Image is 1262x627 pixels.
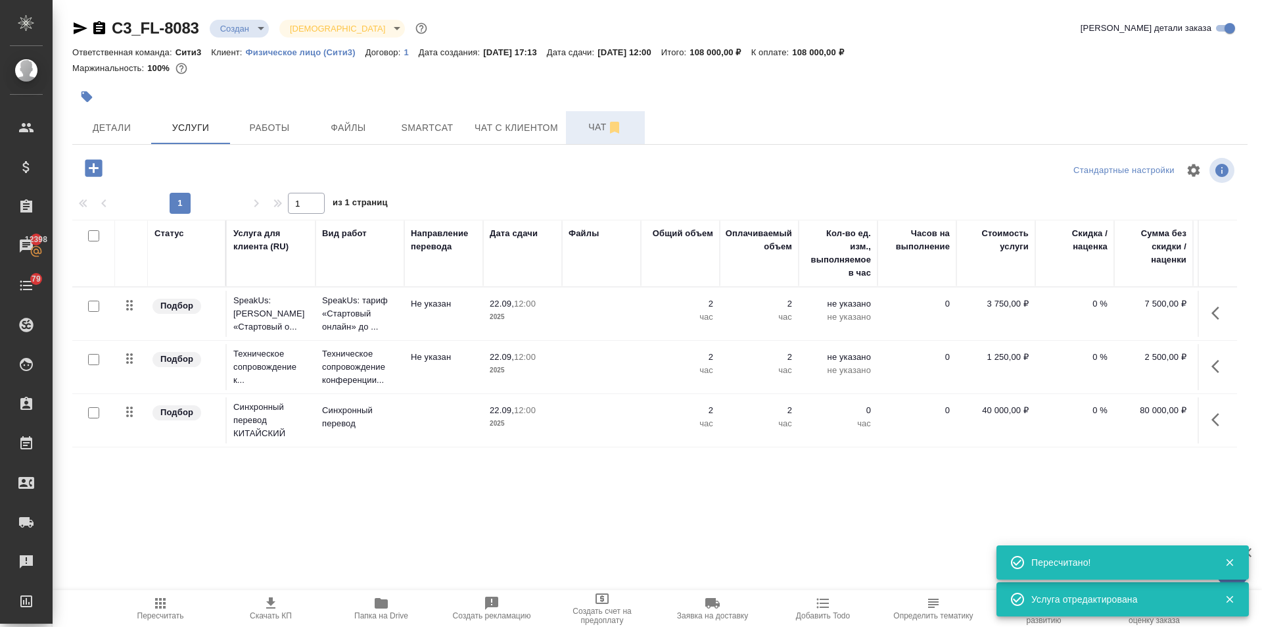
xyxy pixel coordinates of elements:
span: [PERSON_NAME] детали заказа [1081,22,1211,35]
div: Скидка / наценка [1042,227,1108,253]
p: 2025 [490,417,555,430]
p: 12:00 [514,299,536,309]
button: Показать кнопки [1204,351,1235,382]
span: Услуги [159,120,222,136]
span: Заявка на доставку [677,611,748,620]
p: 2 500,00 ₽ [1121,351,1186,364]
span: Посмотреть информацию [1209,158,1237,183]
button: Добавить услугу [76,155,112,182]
div: Услуга отредактирована [1031,593,1205,606]
p: Маржинальность: [72,63,147,73]
p: 0 % [1042,404,1108,417]
p: 2 [647,351,713,364]
button: Заявка на доставку [657,590,768,627]
p: 22.09, [490,405,514,415]
button: Определить тематику [878,590,989,627]
div: Часов на выполнение [884,227,950,253]
p: Дата сдачи: [547,47,597,57]
p: 108 000,00 ₽ [792,47,853,57]
p: не указано [805,351,871,364]
p: час [647,311,713,324]
p: час [647,364,713,377]
button: Создать рекламацию [436,590,547,627]
span: Детали [80,120,143,136]
button: Добавить Todo [768,590,878,627]
p: час [805,417,871,430]
button: Призвать менеджера по развитию [989,590,1099,627]
p: 0 % [1042,297,1108,311]
p: 108 000,00 ₽ [689,47,751,57]
p: 1 [404,47,418,57]
p: 2 [726,404,792,417]
div: Сумма без скидки / наценки [1121,227,1186,266]
button: Папка на Drive [326,590,436,627]
p: Не указан [411,351,477,364]
button: Показать кнопки [1204,404,1235,436]
p: 0 [805,404,871,417]
a: C3_FL-8083 [112,19,199,37]
button: Скопировать ссылку [91,20,107,36]
button: [DEMOGRAPHIC_DATA] [286,23,389,34]
div: Кол-во ед. изм., выполняемое в час [805,227,871,280]
p: Подбор [160,406,193,419]
div: Создан [279,20,405,38]
p: К оплате: [751,47,793,57]
div: Направление перевода [411,227,477,253]
p: 22.09, [490,352,514,362]
span: Скачать КП [250,611,292,620]
div: Общий объем [653,227,713,240]
span: Создать счет на предоплату [555,607,649,625]
button: Закрыть [1216,557,1243,568]
div: Статус [154,227,184,240]
p: 100% [147,63,173,73]
span: Определить тематику [893,611,973,620]
span: Чат [574,119,637,136]
div: Пересчитано! [1031,556,1205,569]
span: Чат с клиентом [475,120,558,136]
span: Создать рекламацию [453,611,531,620]
p: 2 [647,404,713,417]
p: 2025 [490,311,555,324]
a: Физическое лицо (Сити3) [246,46,365,57]
p: час [726,311,792,324]
p: не указано [805,364,871,377]
p: не указано [805,297,871,311]
span: Папка на Drive [354,611,408,620]
span: из 1 страниц [333,195,388,214]
p: 2 [726,351,792,364]
div: split button [1070,161,1178,181]
button: Скопировать ссылку для ЯМессенджера [72,20,88,36]
p: SpeakUs: тариф «Стартовый онлайн» до ... [322,294,398,334]
span: 12398 [17,233,55,246]
td: 0 [877,344,956,390]
p: [DATE] 17:13 [483,47,547,57]
p: Физическое лицо (Сити3) [246,47,365,57]
span: Файлы [317,120,380,136]
p: SpeakUs: [PERSON_NAME] «Стартовый о... [233,294,309,334]
p: Подбор [160,353,193,366]
p: Техническое сопровождение конференции... [322,347,398,387]
p: 22.09, [490,299,514,309]
button: Добавить тэг [72,82,101,111]
button: Скачать КП [216,590,326,627]
p: 12:00 [514,352,536,362]
p: Сити3 [175,47,212,57]
div: Дата сдачи [490,227,538,240]
span: Пересчитать [137,611,184,620]
p: 40 000,00 ₽ [963,404,1029,417]
p: не указано [805,311,871,324]
p: час [726,364,792,377]
a: 79 [3,269,49,302]
p: [DATE] 12:00 [597,47,661,57]
div: Стоимость услуги [963,227,1029,253]
p: час [726,417,792,430]
button: Пересчитать [105,590,216,627]
p: 2 [647,297,713,311]
p: 7 500,00 ₽ [1121,297,1186,311]
div: Вид работ [322,227,367,240]
td: 0 [877,291,956,337]
span: Добавить Todo [796,611,850,620]
span: Работы [238,120,301,136]
p: Подбор [160,299,193,313]
p: 12:00 [514,405,536,415]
